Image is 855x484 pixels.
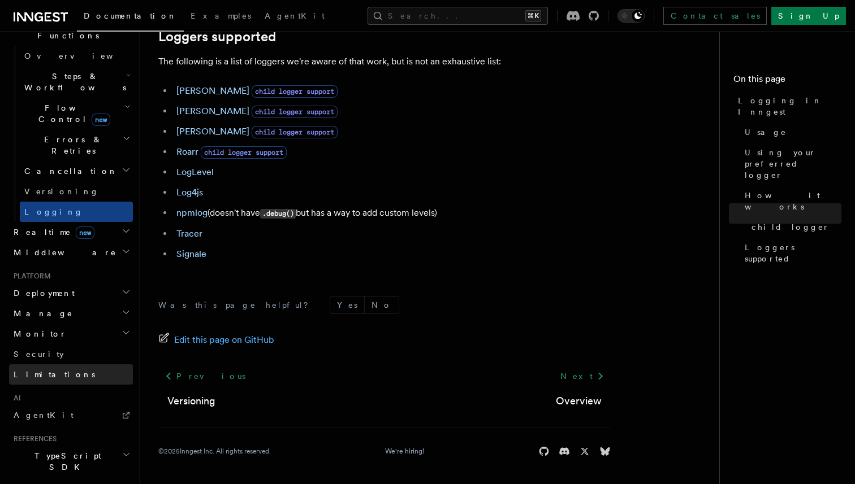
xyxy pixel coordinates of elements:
[174,332,274,348] span: Edit this page on GitHub
[158,366,252,386] a: Previous
[771,7,846,25] a: Sign Up
[368,7,548,25] button: Search...⌘K
[252,85,338,98] span: child logger support
[176,248,206,259] a: Signale
[740,142,841,185] a: Using your preferred logger
[556,393,602,409] a: Overview
[14,370,95,379] span: Limitations
[24,207,83,216] span: Logging
[9,394,21,403] span: AI
[9,450,122,473] span: TypeScript SDK
[76,226,94,239] span: new
[9,287,75,299] span: Deployment
[9,303,133,324] button: Manage
[77,3,184,32] a: Documentation
[9,434,57,443] span: References
[158,332,274,348] a: Edit this page on GitHub
[176,207,208,218] a: npmlog
[330,296,364,313] button: Yes
[745,242,841,264] span: Loggers supported
[176,106,249,116] a: [PERSON_NAME]
[738,95,841,117] span: Logging in Inngest
[9,247,116,258] span: Middleware
[9,308,73,319] span: Manage
[20,134,123,156] span: Errors & Retries
[740,185,841,217] a: How it works
[14,411,74,420] span: AgentKit
[252,126,338,138] span: child logger support
[9,46,133,222] div: Inngest Functions
[158,299,316,311] p: Was this page helpful?
[20,46,133,66] a: Overview
[265,11,325,20] span: AgentKit
[9,324,133,344] button: Monitor
[365,296,399,313] button: No
[733,90,841,122] a: Logging in Inngest
[176,126,249,137] a: [PERSON_NAME]
[176,187,203,198] a: Log4js
[92,114,110,126] span: new
[9,272,51,281] span: Platform
[24,51,141,60] span: Overview
[9,222,133,242] button: Realtimenew
[84,11,177,20] span: Documentation
[158,29,276,45] a: Loggers supported
[740,237,841,269] a: Loggers supported
[158,447,271,456] div: © 2025 Inngest Inc. All rights reserved.
[176,85,249,96] a: [PERSON_NAME]
[9,344,133,364] a: Security
[745,147,841,181] span: Using your preferred logger
[20,181,133,202] a: Versioning
[20,129,133,161] button: Errors & Retries
[554,366,611,386] a: Next
[173,205,611,221] li: (doesn't have but has a way to add custom levels)
[9,283,133,303] button: Deployment
[20,102,124,125] span: Flow Control
[385,447,424,456] a: We're hiring!
[9,446,133,477] button: TypeScript SDK
[663,7,767,25] a: Contact sales
[260,209,296,219] code: .debug()
[252,106,338,118] span: child logger support
[740,122,841,142] a: Usage
[258,3,331,30] a: AgentKit
[176,146,198,157] a: Roarr
[617,9,645,23] button: Toggle dark mode
[9,405,133,425] a: AgentKit
[20,165,118,177] span: Cancellation
[525,10,541,21] kbd: ⌘K
[14,350,64,359] span: Security
[20,161,133,181] button: Cancellation
[9,328,67,339] span: Monitor
[9,364,133,385] a: Limitations
[184,3,258,30] a: Examples
[745,127,787,138] span: Usage
[20,71,126,93] span: Steps & Workflows
[158,54,611,69] p: The following is a list of loggers we're aware of that work, but is not an exhaustive list:
[167,393,215,409] a: Versioning
[20,66,133,98] button: Steps & Workflows
[24,187,99,196] span: Versioning
[752,221,830,233] span: child logger
[9,242,133,263] button: Middleware
[733,72,841,90] h4: On this page
[20,202,133,222] a: Logging
[201,146,287,159] span: child logger support
[747,217,841,237] a: child logger
[176,167,214,177] a: LogLevel
[20,98,133,129] button: Flow Controlnew
[176,228,202,239] a: Tracer
[191,11,251,20] span: Examples
[9,226,94,238] span: Realtime
[745,190,841,212] span: How it works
